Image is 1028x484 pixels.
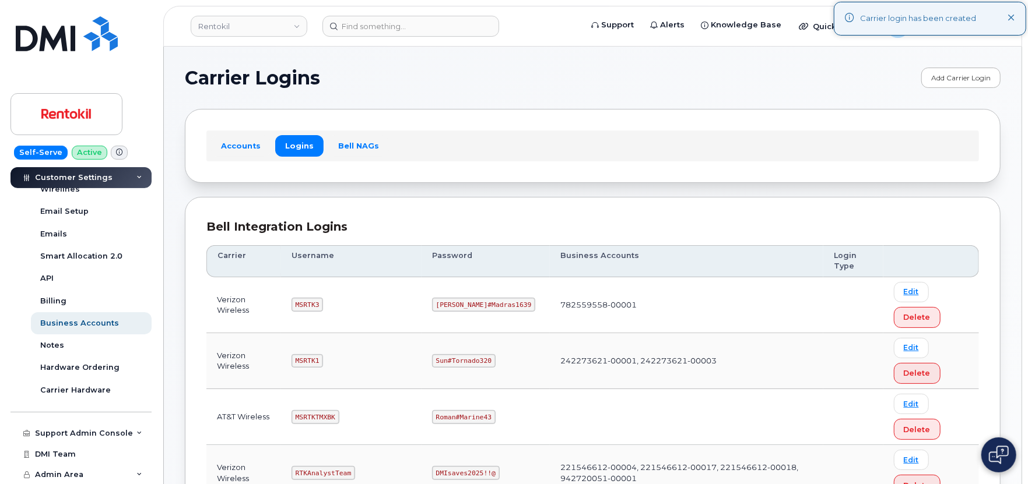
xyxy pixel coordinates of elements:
[185,69,320,87] span: Carrier Logins
[894,282,929,302] a: Edit
[206,333,281,389] td: Verizon Wireless
[989,446,1009,464] img: Open chat
[894,307,941,328] button: Delete
[275,135,324,156] a: Logins
[432,354,496,368] code: Sun#Tornado320
[432,410,496,424] code: Roman#Marine43
[206,245,281,277] th: Carrier
[292,354,323,368] code: MSRTK1
[206,218,979,235] div: Bell Integration Logins
[328,135,389,156] a: Bell NAGs
[860,13,976,24] div: Carrier login has been created
[211,135,271,156] a: Accounts
[550,333,823,389] td: 242273621-00001, 242273621-00003
[904,424,931,435] span: Delete
[894,338,929,358] a: Edit
[292,298,323,312] code: MSRTK3
[550,277,823,333] td: 782559558-00001
[422,245,550,277] th: Password
[432,298,536,312] code: [PERSON_NAME]#Madras1639
[894,394,929,414] a: Edit
[206,389,281,445] td: AT&T Wireless
[921,68,1001,88] a: Add Carrier Login
[894,450,929,470] a: Edit
[292,466,355,480] code: RTKAnalystTeam
[904,312,931,323] span: Delete
[894,363,941,384] button: Delete
[550,245,823,277] th: Business Accounts
[823,245,883,277] th: Login Type
[894,419,941,440] button: Delete
[904,368,931,379] span: Delete
[292,410,339,424] code: MSRTKTMXBK
[432,466,500,480] code: DMIsaves2025!!@
[281,245,422,277] th: Username
[206,277,281,333] td: Verizon Wireless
